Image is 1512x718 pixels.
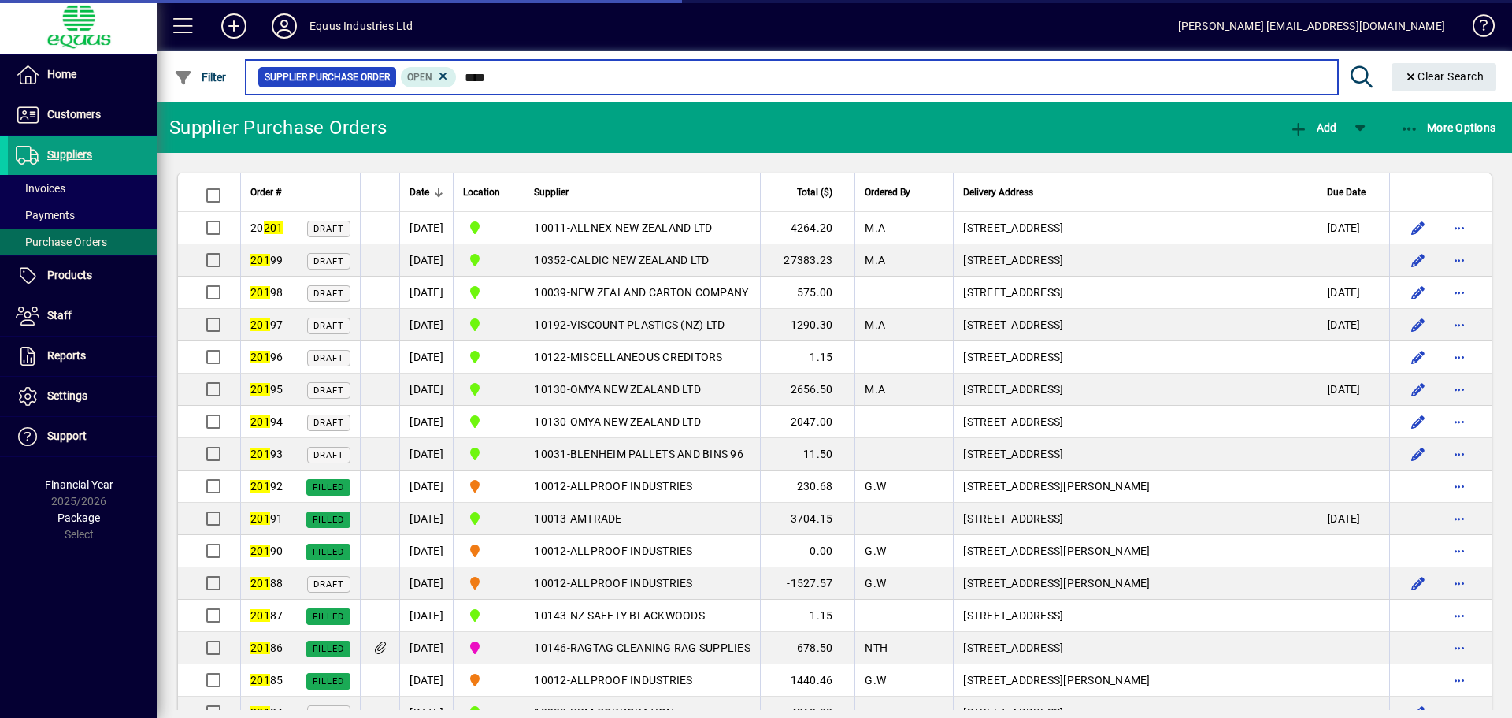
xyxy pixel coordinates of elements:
a: Purchase Orders [8,229,157,255]
span: 1B BLENHEIM [463,509,514,528]
span: Location [463,184,500,201]
span: 1B BLENHEIM [463,380,514,399]
mat-chip: Completion Status: Open [401,67,457,87]
span: 4S SOUTHERN [463,671,514,690]
span: Total ($) [797,184,832,201]
td: 11.50 [760,438,854,471]
button: Edit [1406,215,1431,240]
span: M.A [865,318,885,331]
span: Draft [313,418,344,428]
span: Purchase Orders [16,236,107,248]
button: Edit [1406,571,1431,596]
td: [DATE] [399,244,453,277]
span: 93 [250,448,283,460]
div: Total ($) [770,184,847,201]
span: Filled [313,547,344,557]
span: Filled [313,482,344,493]
a: Reports [8,337,157,376]
span: 99 [250,254,283,266]
span: Filter [174,71,227,84]
a: Invoices [8,175,157,202]
span: 10130 [534,415,566,428]
button: More options [1447,409,1472,434]
td: [DATE] [399,374,453,406]
td: 2047.00 [760,406,854,438]
button: More options [1447,506,1472,531]
span: Draft [313,224,344,234]
span: 90 [250,545,283,557]
td: - [524,471,760,503]
td: [DATE] [1317,374,1389,406]
button: Edit [1406,247,1431,273]
span: Suppliers [47,148,92,161]
span: Open [407,72,432,83]
span: Date [409,184,429,201]
td: 27383.23 [760,244,854,277]
td: [STREET_ADDRESS] [953,632,1317,664]
button: Edit [1406,377,1431,402]
span: 10012 [534,577,566,590]
td: - [524,406,760,438]
span: 96 [250,351,283,363]
span: 97 [250,318,283,331]
td: [DATE] [1317,212,1389,244]
td: [STREET_ADDRESS] [953,600,1317,632]
td: 1290.30 [760,309,854,341]
span: 98 [250,286,283,299]
span: Settings [47,389,87,402]
button: More options [1447,668,1472,693]
button: Edit [1406,441,1431,467]
span: 1B BLENHEIM [463,606,514,625]
span: M.A [865,383,885,396]
span: 4S SOUTHERN [463,477,514,496]
div: Equus Industries Ltd [309,13,413,39]
a: Staff [8,296,157,336]
td: - [524,632,760,664]
span: NZ SAFETY BLACKWOODS [570,609,705,622]
td: - [524,341,760,374]
td: [DATE] [399,309,453,341]
span: G.W [865,545,886,557]
em: 201 [250,286,270,299]
td: - [524,600,760,632]
em: 201 [250,318,270,331]
span: M.A [865,254,885,266]
span: 1B BLENHEIM [463,315,514,334]
span: AMTRADE [570,512,622,525]
span: 10012 [534,674,566,686]
span: CALDIC NEW ZEALAND LTD [570,254,710,266]
div: Order # [250,184,350,201]
span: NEW ZEALAND CARTON COMPANY [570,286,749,299]
td: [STREET_ADDRESS] [953,341,1317,374]
button: Edit [1406,280,1431,305]
span: Package [57,512,100,524]
span: Staff [47,309,72,322]
span: 10146 [534,642,566,654]
button: Clear [1392,63,1497,91]
button: More options [1447,312,1472,337]
span: Filled [313,515,344,525]
span: Due Date [1327,184,1366,201]
span: Payments [16,209,75,221]
td: [STREET_ADDRESS] [953,244,1317,277]
em: 201 [250,545,270,557]
span: 1B BLENHEIM [463,251,514,270]
button: More options [1447,571,1472,596]
span: 92 [250,480,283,493]
button: More options [1447,538,1472,564]
span: Customers [47,108,101,121]
div: Ordered By [865,184,943,201]
td: [STREET_ADDRESS] [953,406,1317,438]
span: OMYA NEW ZEALAND LTD [570,415,701,428]
td: [STREET_ADDRESS] [953,374,1317,406]
td: [STREET_ADDRESS][PERSON_NAME] [953,567,1317,600]
span: 2N NORTHERN [463,638,514,657]
span: OMYA NEW ZEALAND LTD [570,383,701,396]
td: [STREET_ADDRESS] [953,438,1317,471]
td: - [524,535,760,567]
span: ALLNEX NEW ZEALAND LTD [570,221,713,234]
span: 85 [250,674,283,686]
td: [DATE] [1317,309,1389,341]
td: [DATE] [399,438,453,471]
td: [DATE] [399,535,453,567]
